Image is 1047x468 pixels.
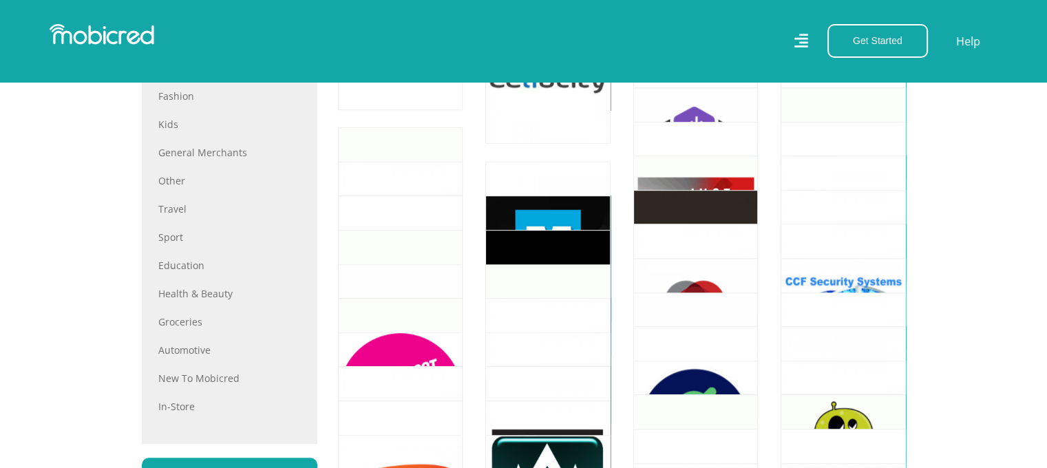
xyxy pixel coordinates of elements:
[158,173,301,188] a: Other
[158,202,301,216] a: Travel
[158,343,301,357] a: Automotive
[50,24,154,45] img: Mobicred
[158,230,301,244] a: Sport
[158,286,301,301] a: Health & Beauty
[158,399,301,414] a: In-store
[158,315,301,329] a: Groceries
[158,117,301,131] a: Kids
[158,145,301,160] a: General Merchants
[158,258,301,273] a: Education
[158,89,301,103] a: Fashion
[827,24,928,58] button: Get Started
[158,371,301,385] a: New to Mobicred
[955,32,981,50] a: Help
